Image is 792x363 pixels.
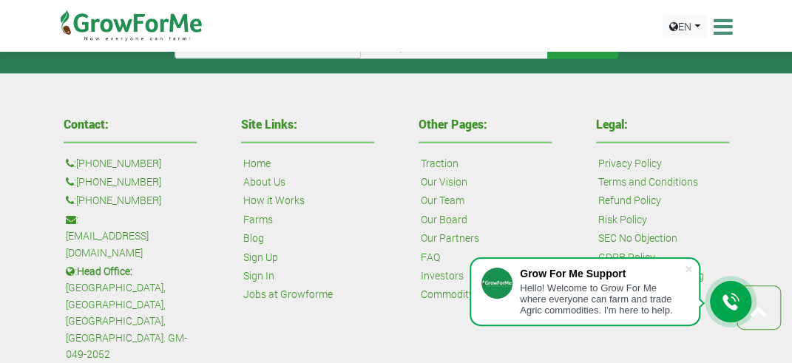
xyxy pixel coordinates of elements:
a: [PHONE_NUMBER] [76,155,161,172]
h4: Contact: [64,118,197,130]
a: Our Partners [421,230,479,246]
a: Our Team [421,192,464,208]
a: Our Board [421,211,467,228]
p: : [66,155,194,172]
a: Risk Policy [598,211,647,228]
a: Privacy Policy [598,155,662,172]
a: Sign Up [243,249,278,265]
a: Terms and Conditions [598,174,698,190]
p: : [66,211,194,261]
a: [PHONE_NUMBER] [76,192,161,208]
h4: Site Links: [241,118,374,130]
a: Sign In [243,268,274,284]
a: Blog [243,230,264,246]
a: [PHONE_NUMBER] [76,174,161,190]
a: Traction [421,155,458,172]
a: Refund Policy [598,192,661,208]
p: : [66,174,194,190]
a: EN [663,15,707,38]
div: Grow For Me Support [520,268,684,279]
a: Jobs at Growforme [243,286,333,302]
a: GDPR Policy [598,249,655,265]
a: How it Works [243,192,305,208]
a: [EMAIL_ADDRESS][DOMAIN_NAME] [66,228,194,261]
a: Home [243,155,271,172]
a: Our Vision [421,174,467,190]
a: Farms [243,211,273,228]
a: FAQ [421,249,440,265]
a: About Us [243,174,285,190]
div: Hello! Welcome to Grow For Me where everyone can farm and trade Agric commodities. I'm here to help. [520,282,684,316]
a: Commodity Sale [421,286,495,302]
a: SEC No Objection [598,230,677,246]
b: Head Office: [77,264,132,278]
h4: Legal: [596,118,729,130]
h4: Other Pages: [419,118,552,130]
a: Investors [421,268,464,284]
p: : [66,192,194,208]
p: : [GEOGRAPHIC_DATA], [GEOGRAPHIC_DATA], [GEOGRAPHIC_DATA], [GEOGRAPHIC_DATA]. GM-049-2052 [66,263,194,362]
